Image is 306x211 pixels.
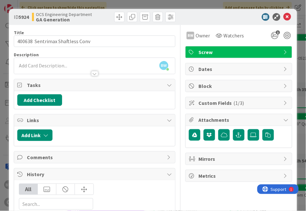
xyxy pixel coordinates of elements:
[196,32,210,39] span: Owner
[14,35,175,47] input: type card name here...
[13,1,29,9] span: Support
[198,65,280,73] span: Dates
[223,32,244,39] span: Watchers
[27,170,164,178] span: History
[27,116,164,124] span: Links
[198,155,280,163] span: Mirrors
[198,99,280,107] span: Custom Fields
[234,100,244,106] span: ( 1/3 )
[19,184,38,195] div: All
[14,30,24,35] label: Title
[14,52,39,58] span: Description
[198,82,280,90] span: Block
[198,172,280,180] span: Metrics
[17,94,62,106] button: Add Checklist
[276,30,280,35] span: 1
[33,3,35,8] div: 1
[36,12,92,17] span: OCS Engineering Department
[27,81,164,89] span: Tasks
[36,17,92,22] b: GA Generation
[14,13,29,21] span: ID
[187,32,194,39] div: BW
[198,116,280,124] span: Attachments
[19,198,93,210] input: Search...
[198,48,280,56] span: Screw
[27,153,164,161] span: Comments
[159,61,168,70] span: BW
[19,14,29,20] b: 5924
[17,129,52,141] button: Add Link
